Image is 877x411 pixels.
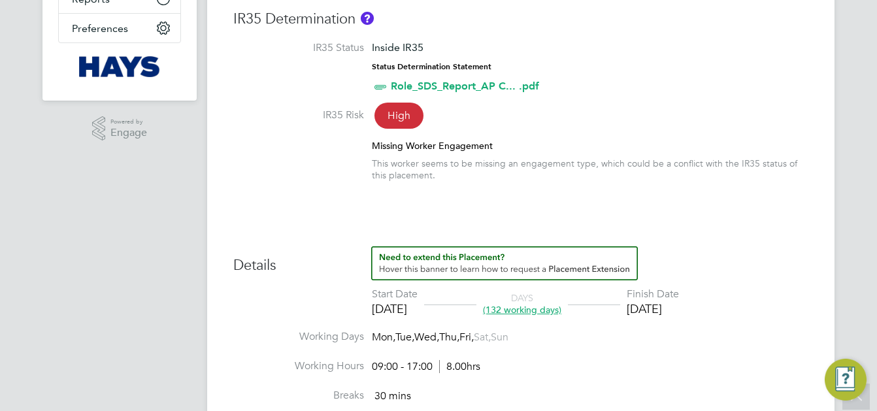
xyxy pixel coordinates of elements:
[92,116,148,141] a: Powered byEngage
[491,331,508,344] span: Sun
[361,12,374,25] button: About IR35
[483,304,561,316] span: (132 working days)
[627,288,679,301] div: Finish Date
[110,127,147,139] span: Engage
[374,103,423,129] span: High
[474,331,491,344] span: Sat,
[372,301,418,316] div: [DATE]
[372,360,480,374] div: 09:00 - 17:00
[72,22,128,35] span: Preferences
[372,288,418,301] div: Start Date
[233,10,808,29] h3: IR35 Determination
[233,359,364,373] label: Working Hours
[391,80,539,92] a: Role_SDS_Report_AP C... .pdf
[58,56,181,77] a: Go to home page
[372,62,491,71] strong: Status Determination Statement
[371,246,638,280] button: How to extend a Placement?
[79,56,161,77] img: hays-logo-retina.png
[372,157,808,181] div: This worker seems to be missing an engagement type, which could be a conflict with the IR35 statu...
[59,14,180,42] button: Preferences
[110,116,147,127] span: Powered by
[825,359,867,401] button: Engage Resource Center
[372,140,808,152] div: Missing Worker Engagement
[233,330,364,344] label: Working Days
[627,301,679,316] div: [DATE]
[395,331,414,344] span: Tue,
[233,246,808,275] h3: Details
[459,331,474,344] span: Fri,
[476,292,568,316] div: DAYS
[372,331,395,344] span: Mon,
[439,360,480,373] span: 8.00hrs
[374,389,411,403] span: 30 mins
[439,331,459,344] span: Thu,
[233,389,364,403] label: Breaks
[233,41,364,55] label: IR35 Status
[233,108,364,122] label: IR35 Risk
[414,331,439,344] span: Wed,
[372,41,423,54] span: Inside IR35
